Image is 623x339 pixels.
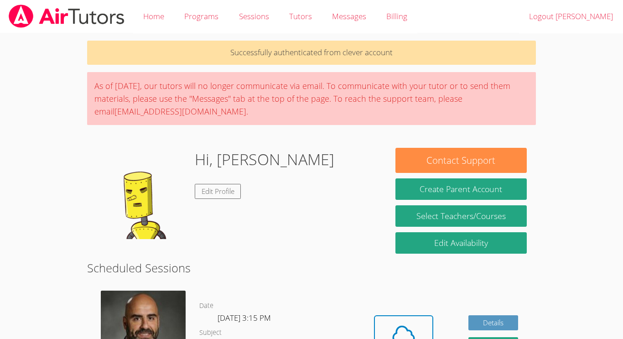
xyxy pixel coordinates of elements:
[218,313,271,323] span: [DATE] 3:15 PM
[395,178,527,200] button: Create Parent Account
[195,148,334,171] h1: Hi, [PERSON_NAME]
[395,148,527,173] button: Contact Support
[468,315,519,330] a: Details
[395,205,527,227] a: Select Teachers/Courses
[199,300,213,312] dt: Date
[87,41,536,65] p: Successfully authenticated from clever account
[332,11,366,21] span: Messages
[395,232,527,254] a: Edit Availability
[195,184,241,199] a: Edit Profile
[199,327,222,339] dt: Subject
[87,72,536,125] div: As of [DATE], our tutors will no longer communicate via email. To communicate with your tutor or ...
[8,5,125,28] img: airtutors_banner-c4298cdbf04f3fff15de1276eac7730deb9818008684d7c2e4769d2f7ddbe033.png
[87,259,536,276] h2: Scheduled Sessions
[96,148,187,239] img: default.png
